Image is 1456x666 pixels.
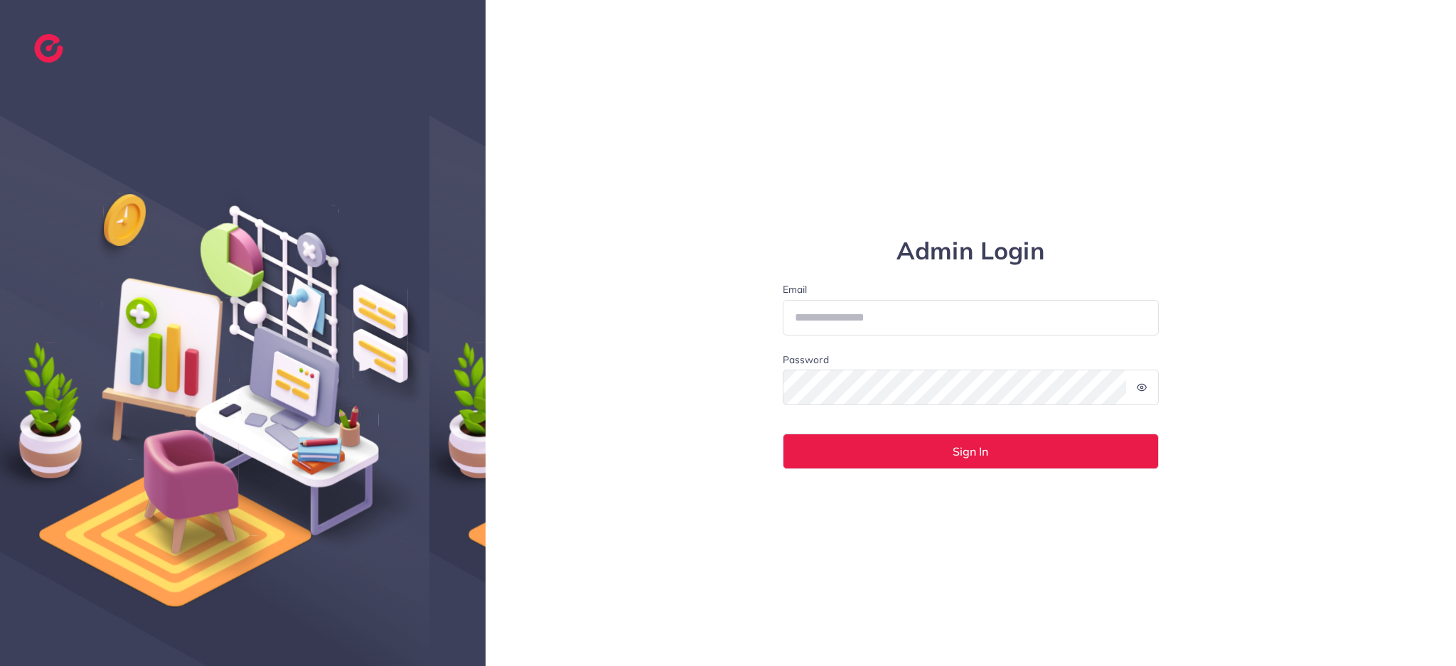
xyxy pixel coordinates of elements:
[783,353,829,367] label: Password
[953,446,988,457] span: Sign In
[783,434,1160,469] button: Sign In
[34,34,63,63] img: logo
[783,282,1160,296] label: Email
[783,237,1160,266] h1: Admin Login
